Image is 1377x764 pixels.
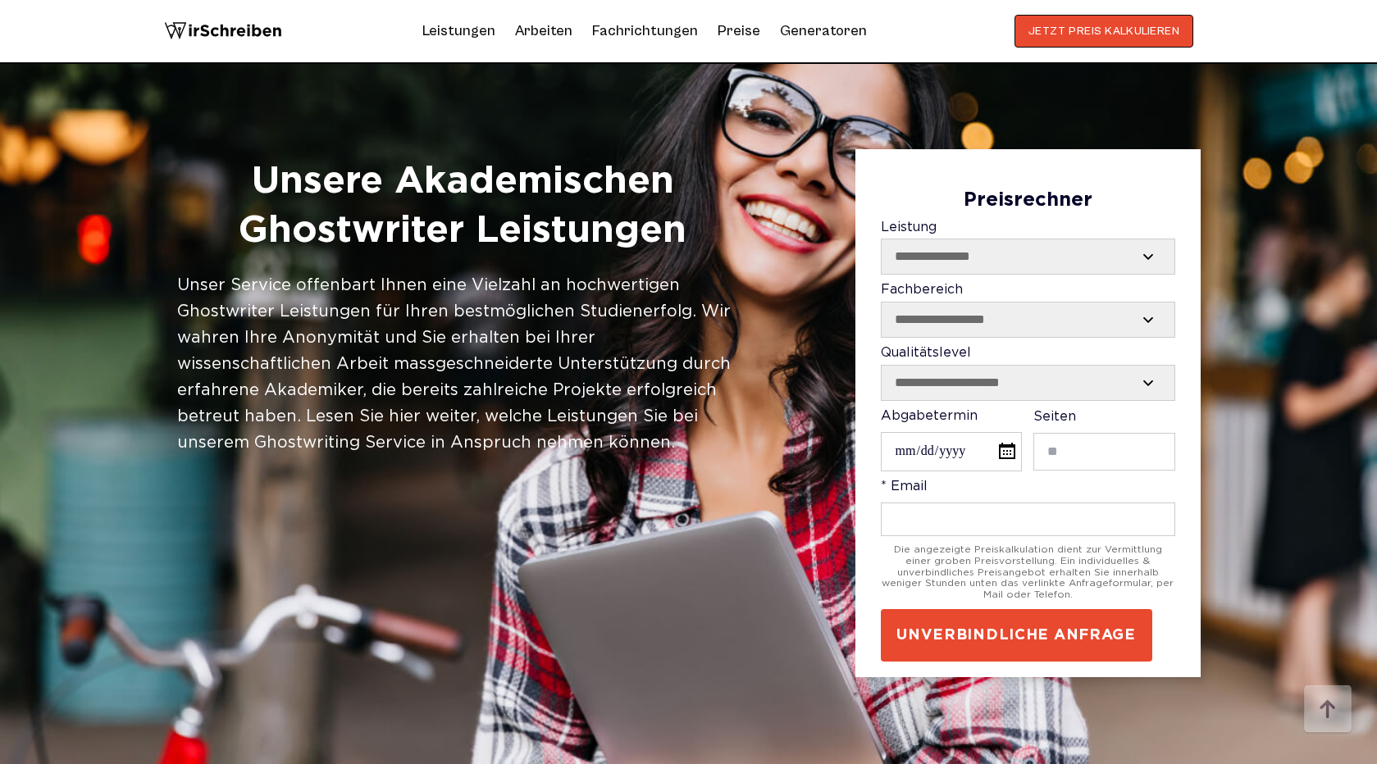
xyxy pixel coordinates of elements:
[881,480,1175,536] label: * Email
[592,18,698,44] a: Fachrichtungen
[882,366,1174,400] select: Qualitätslevel
[164,15,282,48] img: logo wirschreiben
[881,432,1022,471] input: Abgabetermin
[881,221,1175,275] label: Leistung
[881,283,1175,338] label: Fachbereich
[881,409,1022,471] label: Abgabetermin
[177,272,749,456] div: Unser Service offenbart Ihnen eine Vielzahl an hochwertigen Ghostwriter Leistungen für Ihren best...
[515,18,572,44] a: Arbeiten
[780,18,867,44] a: Generatoren
[177,157,749,256] h1: Unsere Akademischen Ghostwriter Leistungen
[1033,411,1076,423] span: Seiten
[881,346,1175,401] label: Qualitätslevel
[422,18,495,44] a: Leistungen
[881,544,1175,601] div: Die angezeigte Preiskalkulation dient zur Vermittlung einer groben Preisvorstellung. Ein individu...
[881,189,1175,662] form: Contact form
[718,22,760,39] a: Preise
[1015,15,1194,48] button: JETZT PREIS KALKULIEREN
[882,302,1174,337] select: Fachbereich
[881,609,1152,662] button: UNVERBINDLICHE ANFRAGE
[896,625,1136,645] span: UNVERBINDLICHE ANFRAGE
[881,503,1175,536] input: * Email
[1303,685,1352,734] img: button top
[882,239,1174,274] select: Leistung
[881,189,1175,212] div: Preisrechner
